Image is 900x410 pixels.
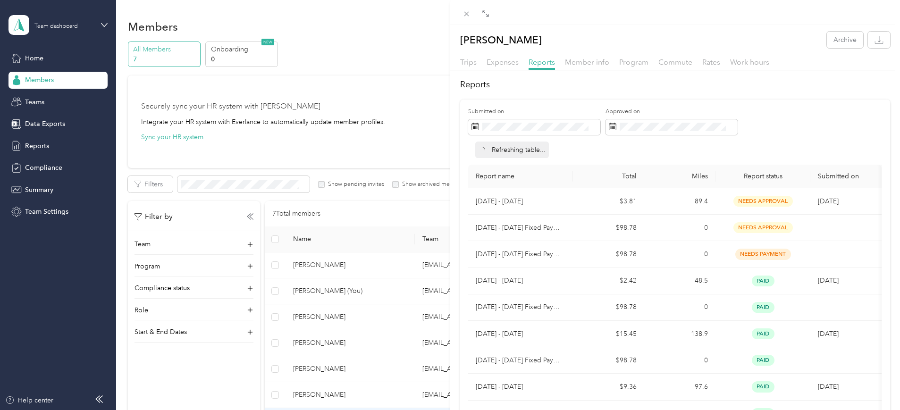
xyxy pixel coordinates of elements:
p: [DATE] - [DATE] [476,382,565,392]
span: Commute [658,58,692,67]
span: [DATE] [818,383,839,391]
p: [DATE] - [DATE] Fixed Payment [476,302,565,312]
span: [DATE] [818,197,839,205]
td: $2.42 [573,268,644,294]
td: 0 [644,347,715,374]
p: [DATE] - [DATE] [476,196,565,207]
span: needs approval [733,222,793,233]
button: Archive [827,32,863,48]
span: Rates [702,58,720,67]
span: needs payment [735,249,791,259]
td: 89.4 [644,188,715,215]
span: paid [752,276,774,286]
div: Refreshing table... [475,142,549,158]
th: Report name [468,165,573,188]
iframe: Everlance-gr Chat Button Frame [847,357,900,410]
p: [PERSON_NAME] [460,32,542,48]
div: Total [580,172,637,180]
span: Member info [565,58,609,67]
span: Expenses [487,58,519,67]
label: Submitted on [468,108,600,116]
td: 0 [644,241,715,268]
span: Report status [723,172,803,180]
p: [DATE] - [DATE] [476,329,565,339]
p: [DATE] - [DATE] [476,276,565,286]
td: $98.78 [573,241,644,268]
span: paid [752,355,774,366]
div: Miles [652,172,708,180]
p: [DATE] - [DATE] Fixed Payment [476,355,565,366]
td: $98.78 [573,347,644,374]
span: Work hours [730,58,769,67]
span: paid [752,302,774,313]
span: Trips [460,58,477,67]
td: 138.9 [644,321,715,347]
td: 0 [644,294,715,321]
td: $98.78 [573,294,644,321]
span: [DATE] [818,330,839,338]
span: [DATE] [818,276,839,284]
p: [DATE] - [DATE] Fixed Payment [476,249,565,259]
p: [DATE] - [DATE] Fixed Payment [476,223,565,233]
span: paid [752,381,774,392]
h2: Reports [460,78,891,91]
td: $15.45 [573,321,644,347]
td: $3.81 [573,188,644,215]
td: $9.36 [573,374,644,400]
span: Program [619,58,648,67]
th: Submitted on [810,165,882,188]
td: 97.6 [644,374,715,400]
td: 0 [644,215,715,241]
label: Approved on [606,108,738,116]
span: Reports [529,58,555,67]
td: 48.5 [644,268,715,294]
td: $98.78 [573,215,644,241]
span: paid [752,328,774,339]
span: needs approval [733,196,793,207]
